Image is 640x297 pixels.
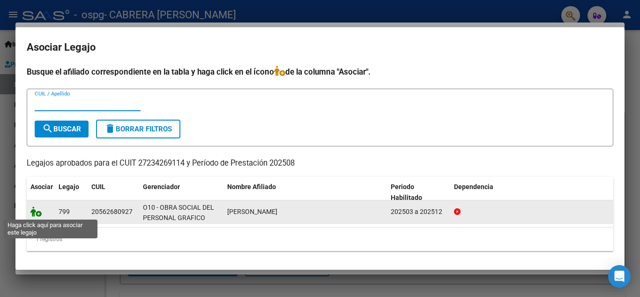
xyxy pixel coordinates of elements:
datatable-header-cell: Nombre Afiliado [223,177,387,208]
datatable-header-cell: CUIL [88,177,139,208]
span: Gerenciador [143,183,180,190]
datatable-header-cell: Gerenciador [139,177,223,208]
button: Buscar [35,121,89,137]
datatable-header-cell: Periodo Habilitado [387,177,450,208]
span: Dependencia [454,183,493,190]
span: Borrar Filtros [104,125,172,133]
div: 202503 a 202512 [391,206,447,217]
datatable-header-cell: Dependencia [450,177,614,208]
p: Legajos aprobados para el CUIT 27234269114 y Período de Prestación 202508 [27,158,613,169]
span: O10 - OBRA SOCIAL DEL PERSONAL GRAFICO [143,204,214,222]
div: Open Intercom Messenger [608,265,631,288]
span: Legajo [59,183,79,190]
h4: Busque el afiliado correspondiente en la tabla y haga click en el ícono de la columna "Asociar". [27,66,613,78]
div: 20562680927 [91,206,133,217]
mat-icon: search [42,123,53,134]
span: Asociar [30,183,53,190]
span: Nombre Afiliado [227,183,276,190]
datatable-header-cell: Asociar [27,177,55,208]
h2: Asociar Legajo [27,38,613,56]
mat-icon: delete [104,123,116,134]
span: Buscar [42,125,81,133]
span: VARGAS NOAH DAVID [227,208,277,215]
span: Periodo Habilitado [391,183,422,201]
span: CUIL [91,183,105,190]
div: 1 registros [27,228,613,251]
datatable-header-cell: Legajo [55,177,88,208]
button: Borrar Filtros [96,120,180,138]
span: 799 [59,208,70,215]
